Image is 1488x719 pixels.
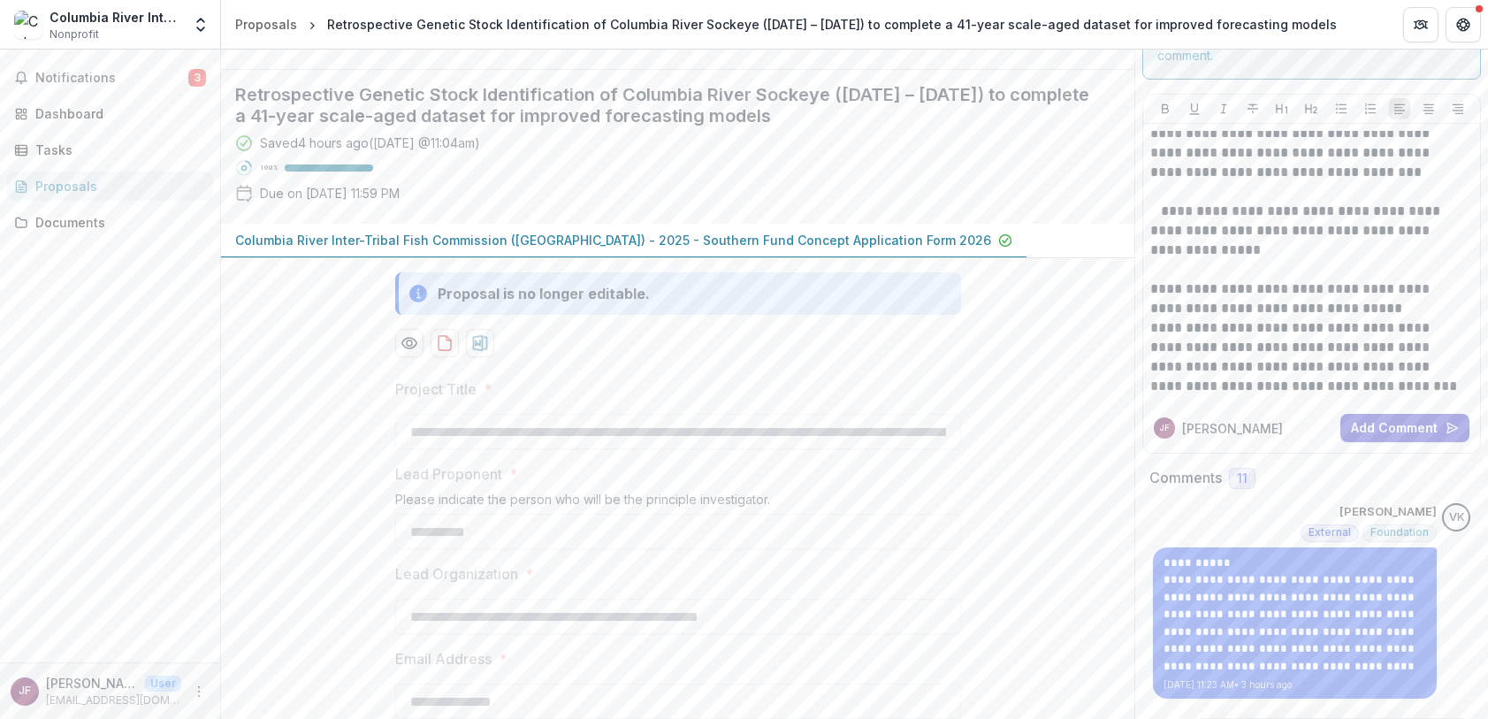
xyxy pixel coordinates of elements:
[188,681,210,702] button: More
[35,213,199,232] div: Documents
[35,177,199,195] div: Proposals
[50,8,181,27] div: Columbia River Inter-Tribal Fish Commission ([GEOGRAPHIC_DATA])
[1271,98,1293,119] button: Heading 1
[1213,98,1234,119] button: Italicize
[1184,98,1205,119] button: Underline
[1155,98,1176,119] button: Bold
[228,11,1344,37] nav: breadcrumb
[466,329,494,357] button: download-proposal
[327,15,1337,34] div: Retrospective Genetic Stock Identification of Columbia River Sockeye ([DATE] – [DATE]) to complet...
[395,648,492,669] p: Email Address
[1403,7,1438,42] button: Partners
[35,141,199,159] div: Tasks
[145,676,181,692] p: User
[1301,98,1322,119] button: Heading 2
[1446,7,1481,42] button: Get Help
[1449,512,1464,524] div: Victor Keong
[1309,526,1351,539] span: External
[7,99,213,128] a: Dashboard
[1331,98,1352,119] button: Bullet List
[7,172,213,201] a: Proposals
[35,71,188,86] span: Notifications
[395,492,961,514] div: Please indicate the person who will be the principle investigator.
[7,64,213,92] button: Notifications3
[228,11,304,37] a: Proposals
[46,692,181,708] p: [EMAIL_ADDRESS][DOMAIN_NAME]
[188,7,213,42] button: Open entity switcher
[1149,470,1222,486] h2: Comments
[395,329,424,357] button: Preview cbce9120-cc03-4ba3-a8da-1f5ec398a096-0.pdf
[19,685,31,697] div: Jeff Fryer
[35,104,199,123] div: Dashboard
[1418,98,1439,119] button: Align Center
[260,162,278,174] p: 100 %
[395,463,502,485] p: Lead Proponent
[1182,419,1283,438] p: [PERSON_NAME]
[235,84,1092,126] h2: Retrospective Genetic Stock Identification of Columbia River Sockeye ([DATE] – [DATE]) to complet...
[431,329,459,357] button: download-proposal
[46,674,138,692] p: [PERSON_NAME]
[438,283,650,304] div: Proposal is no longer editable.
[1339,503,1437,521] p: [PERSON_NAME]
[7,208,213,237] a: Documents
[1159,424,1170,432] div: Jeff Fryer
[7,135,213,164] a: Tasks
[395,563,518,585] p: Lead Organization
[235,15,297,34] div: Proposals
[1237,471,1248,486] span: 11
[1389,98,1410,119] button: Align Left
[1447,98,1469,119] button: Align Right
[1370,526,1429,539] span: Foundation
[188,69,206,87] span: 3
[260,184,400,203] p: Due on [DATE] 11:59 PM
[1242,98,1263,119] button: Strike
[260,134,480,152] div: Saved 4 hours ago ( [DATE] @ 11:04am )
[1164,678,1426,692] p: [DATE] 11:23 AM • 3 hours ago
[14,11,42,39] img: Columbia River Inter-Tribal Fish Commission (Portland)
[1360,98,1381,119] button: Ordered List
[50,27,99,42] span: Nonprofit
[1340,414,1469,442] button: Add Comment
[235,231,991,249] p: Columbia River Inter-Tribal Fish Commission ([GEOGRAPHIC_DATA]) - 2025 - Southern Fund Concept Ap...
[395,379,477,400] p: Project Title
